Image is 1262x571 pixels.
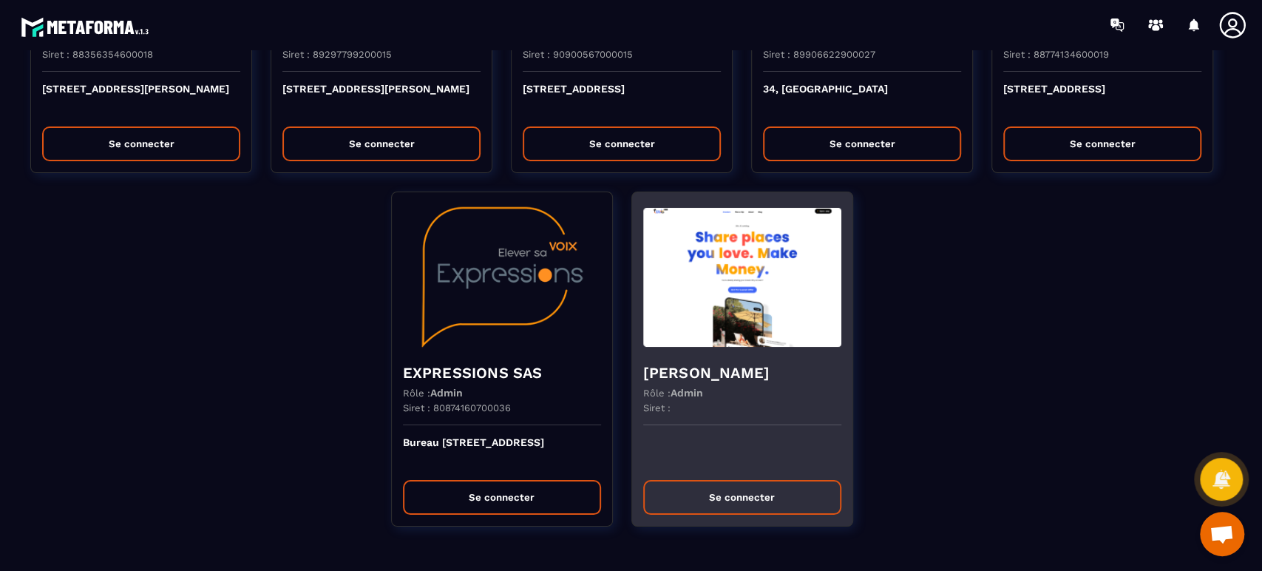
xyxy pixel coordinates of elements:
[21,13,154,41] img: logo
[523,83,721,115] p: [STREET_ADDRESS]
[643,362,841,383] h4: [PERSON_NAME]
[643,203,841,351] img: funnel-background
[1200,512,1244,556] div: Ouvrir le chat
[430,387,463,399] span: Admin
[523,49,633,60] p: Siret : 90900567000015
[282,49,392,60] p: Siret : 89297799200015
[643,387,703,399] p: Rôle :
[403,436,601,469] p: Bureau [STREET_ADDRESS]
[42,126,240,161] button: Se connecter
[42,49,153,60] p: Siret : 88356354600018
[763,126,961,161] button: Se connecter
[1003,83,1201,115] p: [STREET_ADDRESS]
[282,126,481,161] button: Se connecter
[403,480,601,515] button: Se connecter
[643,480,841,515] button: Se connecter
[1003,126,1201,161] button: Se connecter
[523,126,721,161] button: Se connecter
[403,402,511,413] p: Siret : 80874160700036
[1003,49,1109,60] p: Siret : 88774134600019
[403,203,601,351] img: funnel-background
[403,362,601,383] h4: EXPRESSIONS SAS
[643,402,671,413] p: Siret :
[282,83,481,115] p: [STREET_ADDRESS][PERSON_NAME]
[763,49,875,60] p: Siret : 89906622900027
[671,387,703,399] span: Admin
[763,83,961,115] p: 34, [GEOGRAPHIC_DATA]
[403,387,463,399] p: Rôle :
[42,83,240,115] p: [STREET_ADDRESS][PERSON_NAME]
